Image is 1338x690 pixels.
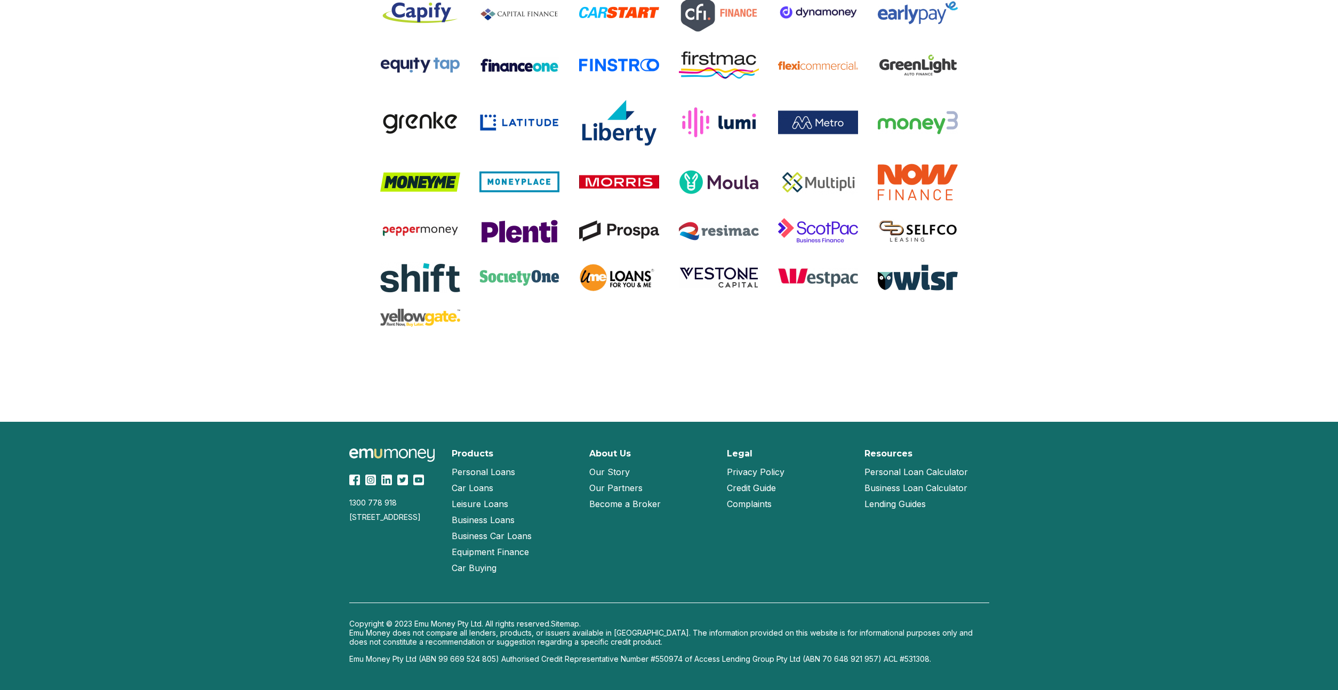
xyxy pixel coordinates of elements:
[778,170,858,195] img: Multipli
[864,480,967,496] a: Business Loan Calculator
[579,262,659,294] img: UME Loans
[479,270,559,286] img: SocietyOne
[380,172,460,192] img: MoneyMe
[778,5,858,21] img: Dynamoney
[679,51,759,79] img: Firstmac
[551,619,581,628] a: Sitemap.
[452,528,532,544] a: Business Car Loans
[349,475,360,485] img: Facebook
[397,475,408,485] img: Twitter
[452,512,515,528] a: Business Loans
[349,628,989,646] p: Emu Money does not compare all lenders, products, or issuers available in [GEOGRAPHIC_DATA]. The ...
[778,61,858,70] img: Flexi Commercial
[679,266,759,289] img: Vestone
[380,57,460,74] img: Equity Tap
[413,475,424,485] img: YouTube
[778,215,858,247] img: ScotPac
[452,480,493,496] a: Car Loans
[349,512,439,521] div: [STREET_ADDRESS]
[479,114,559,131] img: Latitude
[727,464,784,480] a: Privacy Policy
[452,448,493,459] h2: Products
[452,496,508,512] a: Leisure Loans
[452,464,515,480] a: Personal Loans
[579,6,659,20] img: CarStart Finance
[727,496,772,512] a: Complaints
[864,448,912,459] h2: Resources
[589,448,631,459] h2: About Us
[452,544,529,560] a: Equipment Finance
[878,219,958,243] img: Selfco
[479,2,559,24] img: Capital Finance
[380,309,460,327] img: Yellow Gate
[589,480,643,496] a: Our Partners
[381,475,392,485] img: LinkedIn
[589,464,630,480] a: Our Story
[579,59,659,72] img: Finstro
[579,175,659,189] img: Morris Finance
[479,219,559,244] img: Plenti
[349,619,989,628] p: Copyright © 2023 Emu Money Pty Ltd. All rights reserved.
[589,496,661,512] a: Become a Broker
[878,1,958,25] img: EarlyPay
[365,475,376,485] img: Instagram
[479,171,559,192] img: MoneyPlace
[778,268,858,287] img: Westpac
[679,170,759,195] img: Moula
[679,222,759,240] img: Resimac
[878,111,958,134] img: Money3
[878,264,958,291] img: Wisr
[349,654,989,663] p: Emu Money Pty Ltd (ABN 99 669 524 805) Authorised Credit Representative Number #550974 of Access ...
[349,448,435,462] img: Emu Money
[878,164,958,200] img: Now Finance
[452,560,496,576] a: Car Buying
[380,110,460,135] img: Grenke
[579,97,659,149] img: Liberty
[380,262,460,293] img: Shift
[479,57,559,73] img: Finance One
[579,220,659,242] img: Prospa
[778,110,858,134] img: Metro
[727,448,752,459] h2: Legal
[864,464,968,480] a: Personal Loan Calculator
[864,496,926,512] a: Lending Guides
[349,498,439,507] div: 1300 778 918
[679,107,759,139] img: Lumi
[878,49,958,82] img: Green Light Auto
[727,480,776,496] a: Credit Guide
[380,223,460,239] img: Pepper Money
